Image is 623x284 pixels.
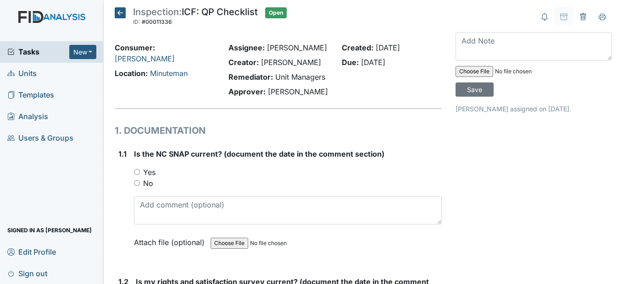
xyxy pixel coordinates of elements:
span: [PERSON_NAME] [268,87,328,96]
input: No [134,180,140,186]
span: [PERSON_NAME] [267,43,327,52]
h1: 1. DOCUMENTATION [115,124,441,137]
strong: Remediator: [228,72,273,82]
span: Is the NC SNAP current? (document the date in the comment section) [134,149,384,158]
label: 1.1 [118,148,127,159]
strong: Consumer: [115,43,155,52]
label: Attach file (optional) [134,232,208,248]
span: [DATE] [361,58,385,67]
span: Open [265,7,287,18]
span: Inspection: [133,6,182,17]
strong: Due: [342,58,359,67]
span: Signed in as [PERSON_NAME] [7,223,92,237]
a: Minuteman [150,69,188,78]
strong: Location: [115,69,148,78]
span: Users & Groups [7,131,73,145]
span: #00011336 [142,18,172,25]
span: Units [7,66,37,81]
span: Templates [7,88,54,102]
button: New [69,45,97,59]
a: Tasks [7,46,69,57]
label: No [143,178,153,189]
strong: Created: [342,43,373,52]
div: ICF: QP Checklist [133,7,258,27]
span: [PERSON_NAME] [261,58,321,67]
span: ID: [133,18,140,25]
span: [DATE] [376,43,400,52]
span: Edit Profile [7,245,56,259]
label: Yes [143,167,156,178]
strong: Approver: [228,87,266,96]
strong: Creator: [228,58,259,67]
span: Sign out [7,266,47,280]
span: Unit Managers [275,72,325,82]
input: Yes [134,169,140,175]
input: Save [456,82,494,97]
span: Analysis [7,109,48,124]
a: [PERSON_NAME] [115,54,175,63]
p: [PERSON_NAME] assigned on [DATE]. [456,104,612,114]
strong: Assignee: [228,43,265,52]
